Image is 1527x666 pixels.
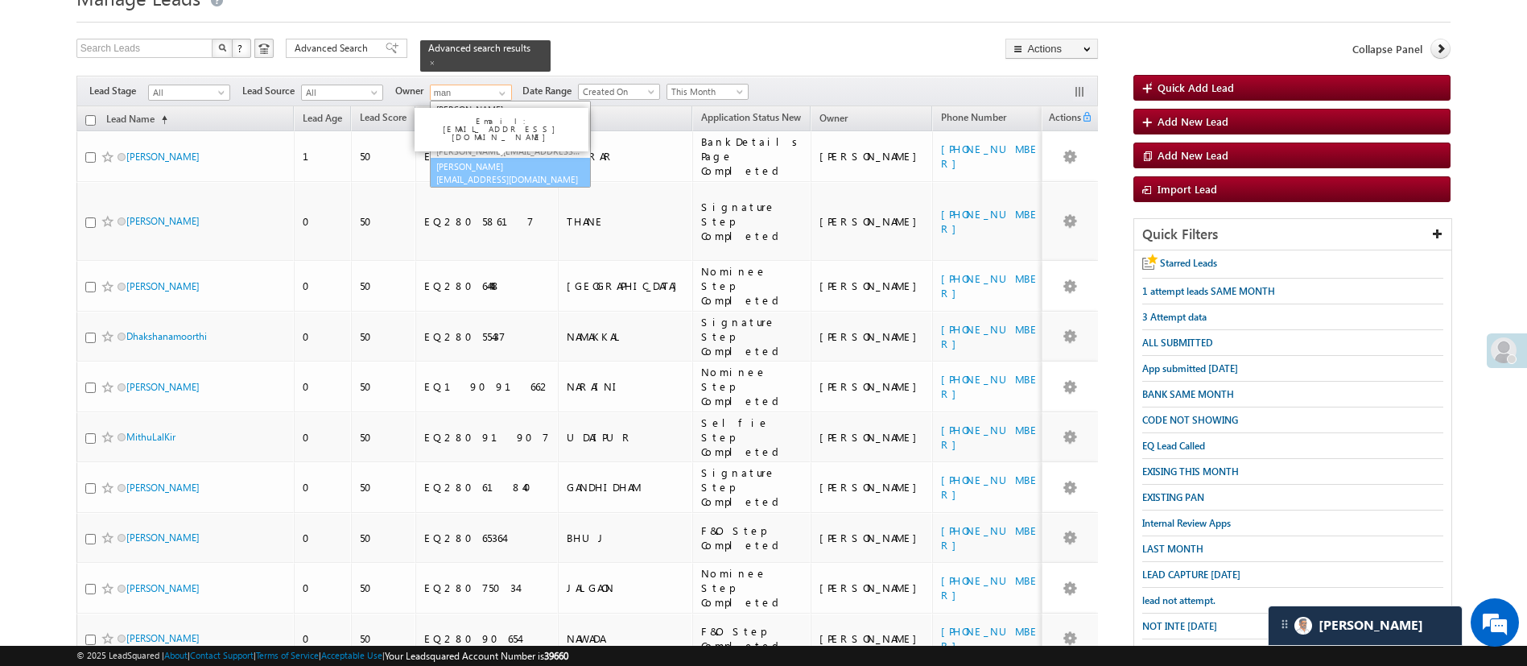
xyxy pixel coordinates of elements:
a: Application Status New [693,109,809,130]
span: All [302,85,378,100]
div: EQ28075034 [424,581,551,595]
span: BANK SAME MONTH [1142,388,1234,400]
div: EQ28047993 [424,149,551,163]
span: Collapse Panel [1352,42,1422,56]
span: Import Lead [1158,182,1217,196]
div: 50 [360,531,408,545]
span: EQ Lead Called [1142,440,1205,452]
span: EXISING THIS MONTH [1142,465,1239,478]
a: [PERSON_NAME] [431,101,590,130]
div: [PERSON_NAME] [819,379,925,394]
a: [PHONE_NUMBER] [941,372,1039,400]
a: [PHONE_NUMBER] [941,473,1039,501]
div: 0 [303,631,344,646]
div: 0 [303,279,344,293]
span: NOT INTE [DATE] [1142,620,1217,632]
div: Signature Step Completed [701,200,803,243]
div: BHUJ [567,531,685,545]
div: Signature Step Completed [701,465,803,509]
span: Add New Lead [1158,148,1228,162]
a: Show All Items [490,85,510,101]
textarea: Type your message and hit 'Enter' [21,149,294,482]
div: 50 [360,379,408,394]
div: [PERSON_NAME] [819,631,925,646]
div: [PERSON_NAME] [819,279,925,293]
div: 1 [303,149,344,163]
span: Lead Stage [89,84,148,98]
div: F&O Step Completed [701,523,803,552]
a: [PERSON_NAME] [126,280,200,292]
div: Signature Step Completed [701,315,803,358]
div: EQ28091907 [424,430,551,445]
a: Lead Score [352,109,415,130]
div: 0 [303,379,344,394]
span: © 2025 LeadSquared | | | | | [76,648,568,664]
div: 50 [360,279,408,293]
a: [PHONE_NUMBER] [941,624,1039,652]
div: THANE [567,214,685,229]
a: [PERSON_NAME] [430,158,591,188]
div: JALGAON [567,581,685,595]
div: 50 [360,631,408,646]
a: [PERSON_NAME] [126,151,200,163]
span: Lead Score [360,111,407,123]
a: Terms of Service [256,650,319,660]
div: 0 [303,430,344,445]
div: Chat with us now [84,85,270,105]
span: This Month [667,85,744,99]
a: Phone Number [933,109,1014,130]
div: carter-dragCarter[PERSON_NAME] [1268,606,1463,646]
a: [PERSON_NAME] [126,381,200,393]
div: KHARAR [567,149,685,163]
div: 50 [360,329,408,344]
span: ? [237,41,245,55]
a: [PERSON_NAME] [126,632,200,644]
div: 50 [360,480,408,494]
div: EQ28058617 [424,214,551,229]
span: Carter [1319,618,1423,633]
button: Actions [1005,39,1098,59]
div: UDAIPUR [567,430,685,445]
div: BankDetails Page Completed [701,134,803,178]
div: 0 [303,531,344,545]
div: NAMAKKAL [567,329,685,344]
span: 39660 [544,650,568,662]
span: Created On [579,85,655,99]
div: EQ28055437 [424,329,551,344]
div: [PERSON_NAME] [819,149,925,163]
a: All [301,85,383,101]
div: Selfie Step Completed [701,416,803,459]
span: LAST MONTH [1142,543,1203,555]
img: d_60004797649_company_0_60004797649 [27,85,68,105]
div: [PERSON_NAME] [819,430,925,445]
a: [PHONE_NUMBER] [941,523,1039,552]
div: Quick Filters [1134,219,1451,250]
div: NARAINI [567,379,685,394]
span: All [149,85,225,100]
div: 50 [360,581,408,595]
a: [PHONE_NUMBER] [941,271,1039,300]
div: [PERSON_NAME] [819,531,925,545]
div: F&O Step Completed [701,624,803,653]
a: This Month [667,84,749,100]
span: (sorted ascending) [155,114,167,126]
div: [GEOGRAPHIC_DATA] [567,279,685,293]
span: Lead Source [242,84,301,98]
span: LEAD CAPTURE [DATE] [1142,569,1240,581]
div: EQ28090654 [424,631,551,646]
a: [PHONE_NUMBER] [941,142,1039,170]
a: Acceptable Use [321,650,382,660]
div: Nominee Step Completed [701,264,803,308]
span: Owner [819,112,848,124]
span: CODE NOT SHOWING [1142,414,1238,426]
span: Phone Number [941,111,1006,123]
a: MithuLalKir [126,431,175,443]
span: [EMAIL_ADDRESS][DOMAIN_NAME] [436,173,581,185]
div: 50 [360,430,408,445]
span: Advanced Search [295,41,373,56]
span: Actions [1042,109,1081,130]
a: [PHONE_NUMBER] [941,322,1039,350]
div: EQ28064448 [424,279,551,293]
a: [PERSON_NAME] [126,532,200,544]
a: [PHONE_NUMBER] [941,573,1039,602]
